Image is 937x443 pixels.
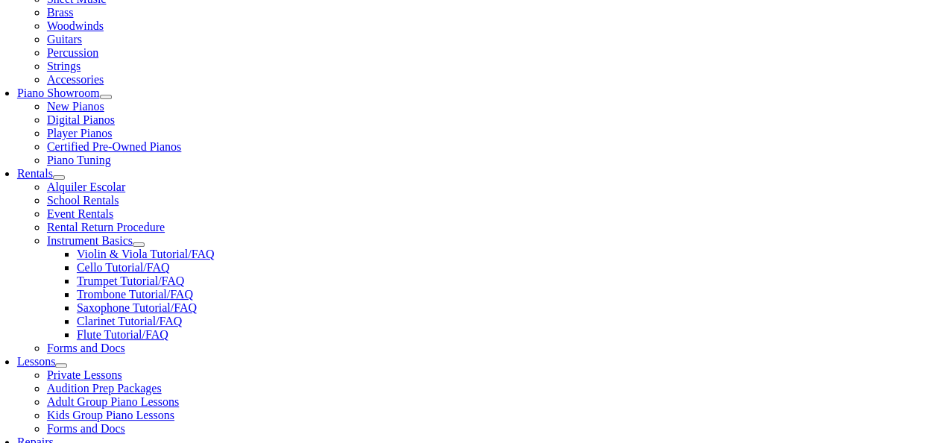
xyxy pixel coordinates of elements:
button: Open submenu of Instrument Basics [133,242,145,247]
a: Private Lessons [47,368,122,381]
a: New Pianos [47,100,104,113]
a: Clarinet Tutorial/FAQ [77,315,183,327]
a: Audition Prep Packages [47,382,162,395]
a: Player Pianos [47,127,113,139]
a: Guitars [47,33,82,45]
button: Open submenu of Piano Showroom [100,95,112,99]
a: Saxophone Tutorial/FAQ [77,301,197,314]
a: Violin & Viola Tutorial/FAQ [77,248,215,260]
button: Open submenu of Rentals [53,175,65,180]
a: Flute Tutorial/FAQ [77,328,168,341]
a: Strings [47,60,81,72]
a: Lessons [17,355,56,368]
a: Rentals [17,167,53,180]
a: Accessories [47,73,104,86]
a: Trombone Tutorial/FAQ [77,288,193,301]
a: Instrument Basics [47,234,133,247]
a: Percussion [47,46,98,59]
a: Certified Pre-Owned Pianos [47,140,181,153]
a: School Rentals [47,194,119,207]
a: Woodwinds [47,19,104,32]
a: Piano Showroom [17,87,100,99]
a: Trumpet Tutorial/FAQ [77,274,184,287]
a: Kids Group Piano Lessons [47,409,174,421]
a: Forms and Docs [47,422,125,435]
a: Digital Pianos [47,113,115,126]
a: Piano Tuning [47,154,111,166]
a: Adult Group Piano Lessons [47,395,179,408]
a: Event Rentals [47,207,113,220]
button: Open submenu of Lessons [55,363,67,368]
a: Brass [47,6,74,19]
a: Cello Tutorial/FAQ [77,261,170,274]
a: Alquiler Escolar [47,180,125,193]
a: Forms and Docs [47,342,125,354]
a: Rental Return Procedure [47,221,165,233]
